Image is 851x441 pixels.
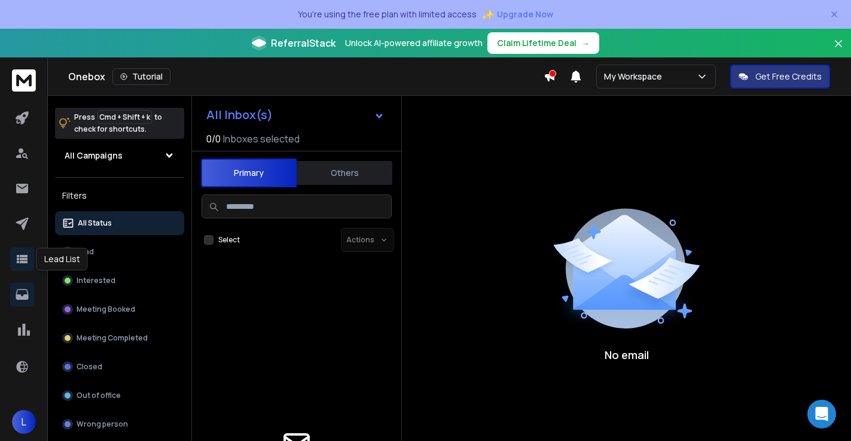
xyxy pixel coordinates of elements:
p: Out of office [77,391,121,400]
div: Onebox [68,68,544,85]
p: Get Free Credits [755,71,822,83]
p: You're using the free plan with limited access [298,8,477,20]
span: Upgrade Now [497,8,553,20]
button: Interested [55,269,184,293]
div: Open Intercom Messenger [807,400,836,428]
button: Close banner [831,36,846,65]
button: Out of office [55,384,184,407]
span: ✨ [481,6,495,23]
p: No email [605,346,649,363]
p: All Status [78,218,112,228]
p: Lead [77,247,94,257]
p: Wrong person [77,419,128,429]
p: Press to check for shortcuts. [74,111,162,135]
p: My Workspace [604,71,667,83]
button: Closed [55,355,184,379]
button: L [12,410,36,434]
span: ReferralStack [271,36,335,50]
button: All Status [55,211,184,235]
h1: All Inbox(s) [206,109,273,121]
button: ✨Upgrade Now [481,2,553,26]
span: Cmd + Shift + k [97,110,152,124]
button: Claim Lifetime Deal→ [487,32,599,54]
div: Lead List [36,248,88,270]
button: All Inbox(s) [197,103,394,127]
label: Select [218,235,240,245]
h3: Inboxes selected [223,132,300,146]
button: Meeting Completed [55,326,184,350]
span: 0 / 0 [206,132,221,146]
h3: Filters [55,187,184,204]
p: Meeting Completed [77,333,148,343]
button: Others [297,160,392,186]
button: Lead [55,240,184,264]
p: Closed [77,362,102,372]
span: → [581,37,590,49]
button: Tutorial [112,68,170,85]
button: All Campaigns [55,144,184,168]
button: Primary [201,159,297,187]
button: Wrong person [55,412,184,436]
button: Meeting Booked [55,297,184,321]
p: Interested [77,276,115,285]
p: Meeting Booked [77,305,135,314]
h1: All Campaigns [65,150,123,162]
p: Unlock AI-powered affiliate growth [345,37,483,49]
button: Get Free Credits [730,65,830,89]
